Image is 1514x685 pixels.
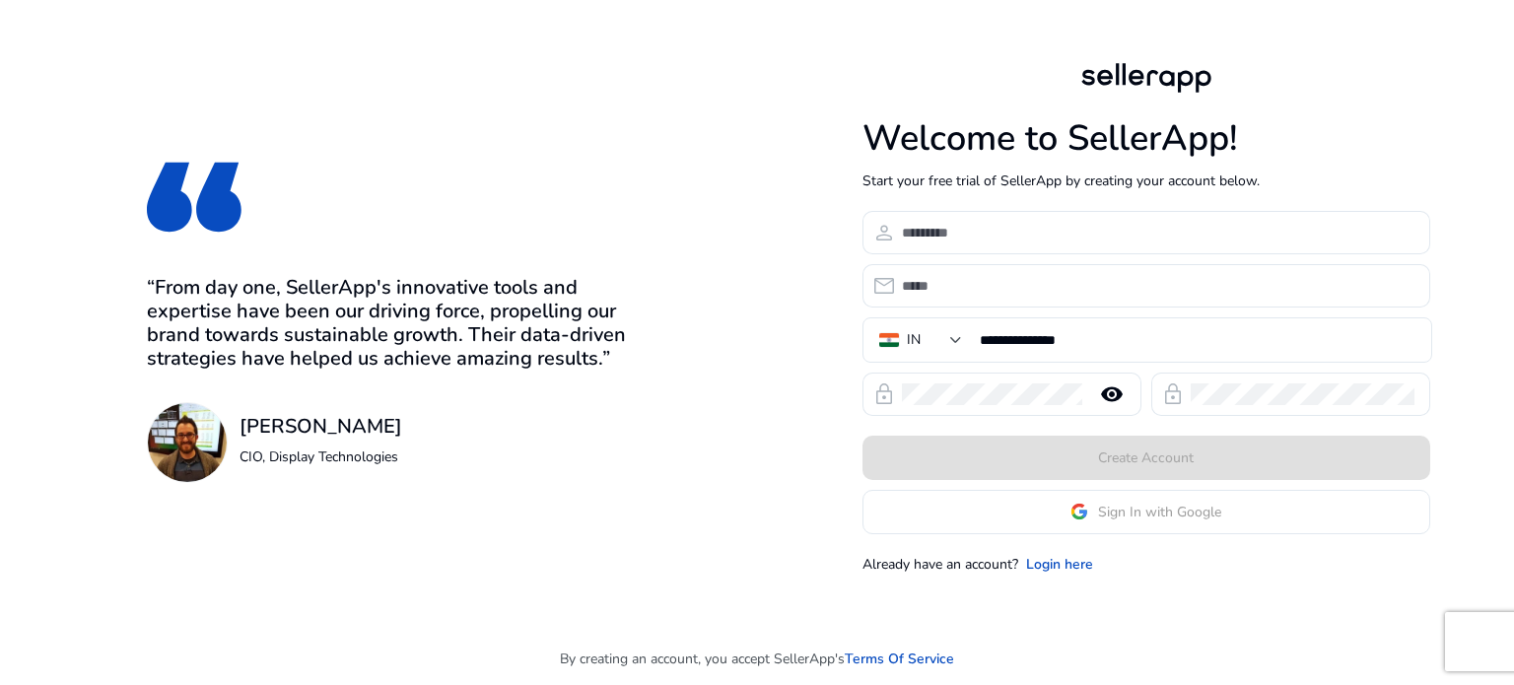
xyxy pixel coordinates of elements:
[862,171,1430,191] p: Start your free trial of SellerApp by creating your account below.
[1026,554,1093,575] a: Login here
[240,446,402,467] p: CIO, Display Technologies
[1161,382,1185,406] span: lock
[872,382,896,406] span: lock
[862,554,1018,575] p: Already have an account?
[1088,382,1135,406] mat-icon: remove_red_eye
[872,274,896,298] span: email
[907,329,921,351] div: IN
[862,117,1430,160] h1: Welcome to SellerApp!
[240,415,402,439] h3: [PERSON_NAME]
[147,276,652,371] h3: “From day one, SellerApp's innovative tools and expertise have been our driving force, propelling...
[872,221,896,244] span: person
[845,649,954,669] a: Terms Of Service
